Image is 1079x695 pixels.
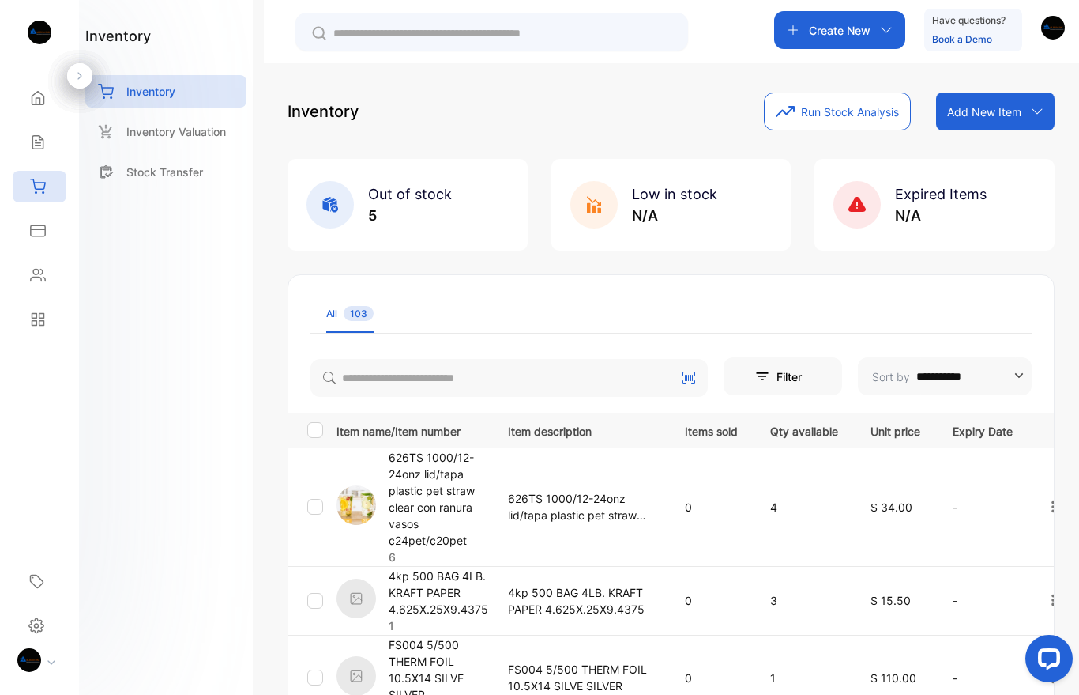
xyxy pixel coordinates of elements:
[953,499,1013,516] p: -
[336,579,376,618] img: item
[872,368,910,385] p: Sort by
[508,584,652,618] p: 4kp 500 BAG 4LB. KRAFT PAPER 4.625X.25X9.4375
[870,671,916,685] span: $ 110.00
[870,420,920,440] p: Unit price
[344,306,374,321] span: 103
[770,592,838,609] p: 3
[389,618,488,634] p: 1
[809,22,870,39] p: Create New
[685,592,738,609] p: 0
[632,205,717,226] p: N/A
[288,100,359,123] p: Inventory
[389,449,488,549] p: 626TS 1000/12-24onz lid/tapa plastic pet straw clear con ranura vasos c24pet/c20pet
[17,648,41,672] img: profile
[126,83,175,100] p: Inventory
[389,549,488,565] p: 6
[947,104,1021,120] p: Add New Item
[685,670,738,686] p: 0
[85,25,151,47] h1: inventory
[932,13,1006,28] p: Have questions?
[770,670,838,686] p: 1
[336,420,488,440] p: Item name/Item number
[1041,11,1065,49] button: avatar
[770,420,838,440] p: Qty available
[685,499,738,516] p: 0
[126,164,203,180] p: Stock Transfer
[85,115,246,148] a: Inventory Valuation
[953,592,1013,609] p: -
[1013,629,1079,695] iframe: LiveChat chat widget
[953,670,1013,686] p: -
[770,499,838,516] p: 4
[326,307,374,321] div: All
[953,420,1013,440] p: Expiry Date
[508,661,652,694] p: FS004 5/500 THERM FOIL 10.5X14 SILVE SILVER
[1041,16,1065,40] img: avatar
[336,485,376,525] img: item
[858,357,1032,395] button: Sort by
[508,490,652,523] p: 626TS 1000/12-24onz lid/tapa plastic pet straw clear con ranura vasos c24pet/c20pet
[85,156,246,188] a: Stock Transfer
[389,568,488,618] p: 4kp 500 BAG 4LB. KRAFT PAPER 4.625X.25X9.4375
[632,186,717,202] span: Low in stock
[774,11,905,49] button: Create New
[368,186,452,202] span: Out of stock
[685,420,738,440] p: Items sold
[870,500,912,514] span: $ 34.00
[508,420,652,440] p: Item description
[895,186,987,202] span: Expired Items
[870,594,911,607] span: $ 15.50
[932,33,992,45] a: Book a Demo
[764,93,911,130] button: Run Stock Analysis
[368,205,452,226] p: 5
[126,123,226,140] p: Inventory Valuation
[28,21,51,44] img: logo
[895,205,987,226] p: N/A
[85,75,246,108] a: Inventory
